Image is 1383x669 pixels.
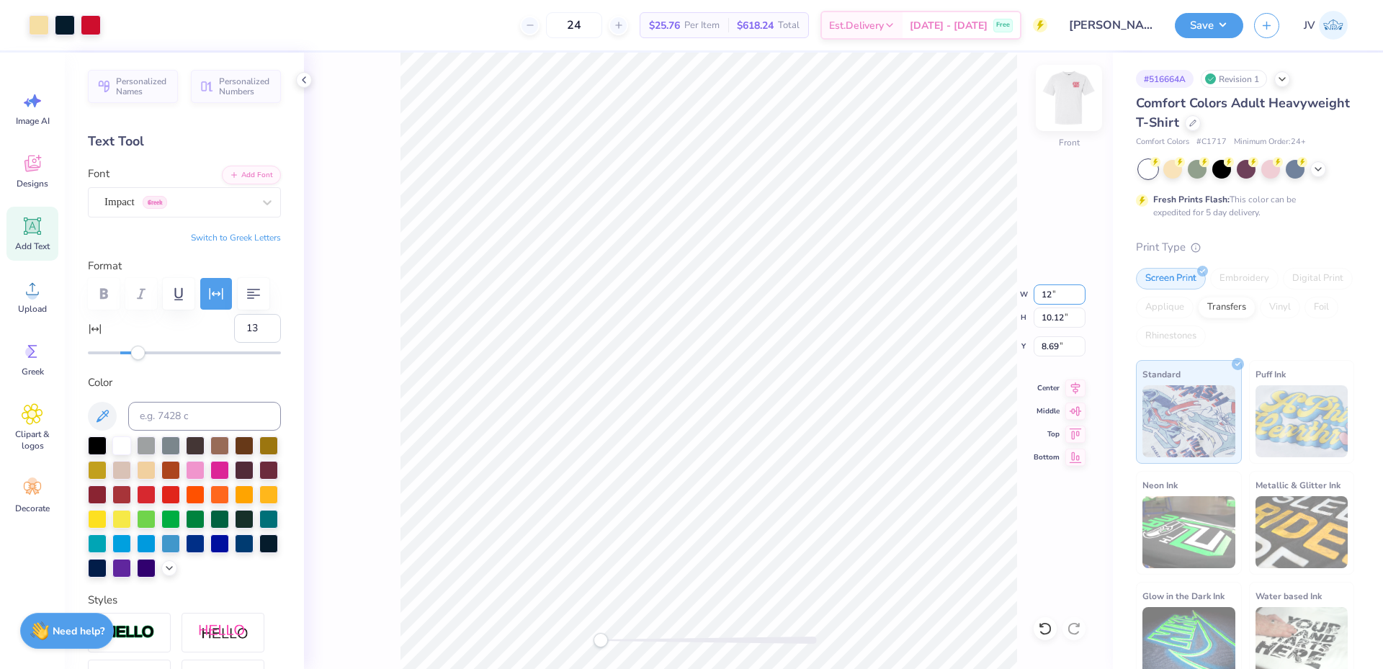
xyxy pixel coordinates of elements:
[1260,297,1300,318] div: Vinyl
[88,132,281,151] div: Text Tool
[829,18,884,33] span: Est. Delivery
[1136,268,1206,289] div: Screen Print
[191,232,281,243] button: Switch to Greek Letters
[1153,194,1230,205] strong: Fresh Prints Flash:
[996,20,1010,30] span: Free
[1142,588,1225,603] span: Glow in the Dark Ink
[88,592,117,609] label: Styles
[1034,428,1060,440] span: Top
[1142,367,1181,382] span: Standard
[1034,382,1060,394] span: Center
[1283,268,1353,289] div: Digital Print
[1256,477,1341,493] span: Metallic & Glitter Ink
[116,76,169,96] span: Personalized Names
[1034,405,1060,417] span: Middle
[684,18,720,33] span: Per Item
[222,166,281,184] button: Add Font
[9,428,56,452] span: Clipart & logos
[128,402,281,431] input: e.g. 7428 c
[1136,94,1350,131] span: Comfort Colors Adult Heavyweight T-Shirt
[1058,11,1164,40] input: Untitled Design
[1153,193,1330,219] div: This color can be expedited for 5 day delivery.
[198,624,249,642] img: Shadow
[1256,385,1348,457] img: Puff Ink
[16,115,50,127] span: Image AI
[131,346,146,360] div: Accessibility label
[649,18,680,33] span: $25.76
[1136,136,1189,148] span: Comfort Colors
[88,166,109,182] label: Font
[1136,297,1194,318] div: Applique
[1319,11,1348,40] img: Jo Vincent
[1297,11,1354,40] a: JV
[1034,452,1060,463] span: Bottom
[1040,69,1098,127] img: Front
[15,241,50,252] span: Add Text
[219,76,272,96] span: Personalized Numbers
[546,12,602,38] input: – –
[1256,496,1348,568] img: Metallic & Glitter Ink
[1142,477,1178,493] span: Neon Ink
[1142,385,1235,457] img: Standard
[17,178,48,189] span: Designs
[1142,496,1235,568] img: Neon Ink
[1234,136,1306,148] span: Minimum Order: 24 +
[594,633,608,647] div: Accessibility label
[778,18,800,33] span: Total
[104,624,155,641] img: Stroke
[88,374,281,391] label: Color
[15,503,50,514] span: Decorate
[910,18,988,33] span: [DATE] - [DATE]
[53,624,104,638] strong: Need help?
[18,303,47,315] span: Upload
[191,70,281,103] button: Personalized Numbers
[1304,17,1315,34] span: JV
[737,18,774,33] span: $618.24
[22,366,44,377] span: Greek
[1304,297,1338,318] div: Foil
[1210,268,1279,289] div: Embroidery
[1196,136,1227,148] span: # C1717
[1136,325,1206,347] div: Rhinestones
[1198,297,1256,318] div: Transfers
[1175,13,1243,38] button: Save
[1059,136,1080,149] div: Front
[1136,239,1354,256] div: Print Type
[1256,367,1286,382] span: Puff Ink
[1136,70,1194,88] div: # 516664A
[1256,588,1322,603] span: Water based Ink
[88,70,178,103] button: Personalized Names
[1201,70,1267,88] div: Revision 1
[88,258,281,274] label: Format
